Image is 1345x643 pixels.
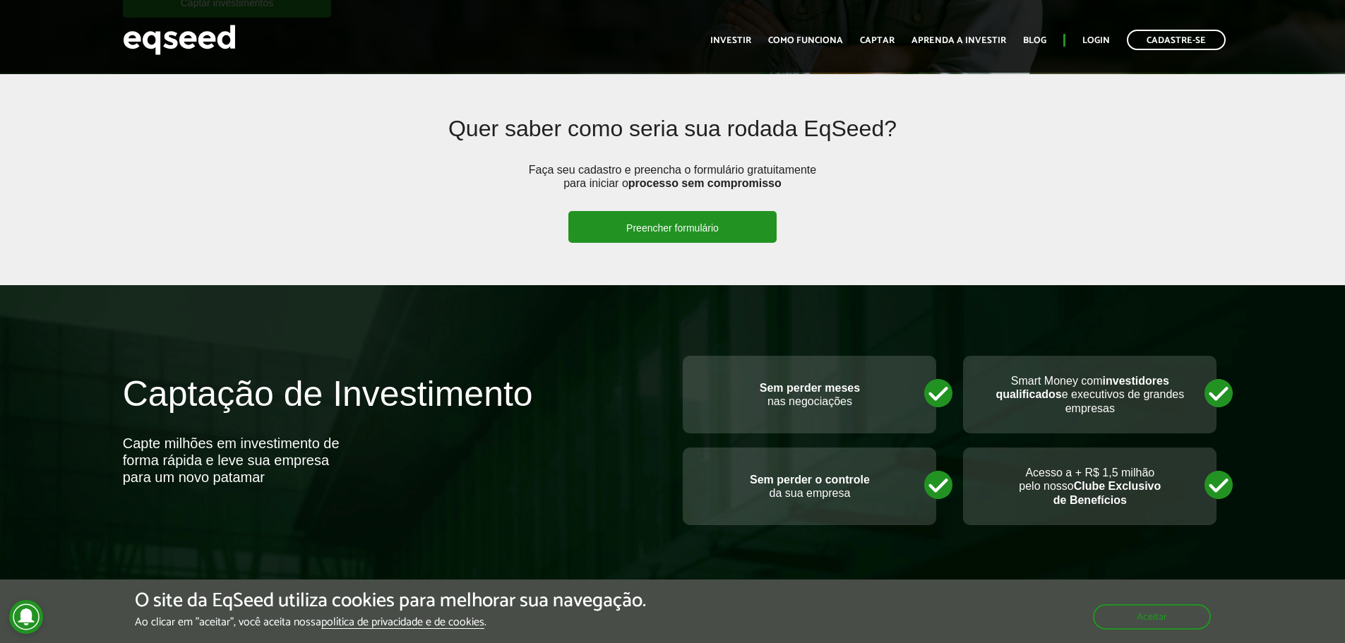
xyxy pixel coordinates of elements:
[768,36,843,45] a: Como funciona
[234,116,1110,162] h2: Quer saber como seria sua rodada EqSeed?
[321,617,484,629] a: política de privacidade e de cookies
[568,211,777,243] a: Preencher formulário
[524,163,820,211] p: Faça seu cadastro e preencha o formulário gratuitamente para iniciar o
[996,375,1168,400] strong: investidores qualificados
[760,382,860,394] strong: Sem perder meses
[135,590,646,612] h5: O site da EqSeed utiliza cookies para melhorar sua navegação.
[135,615,646,629] p: Ao clicar em "aceitar", você aceita nossa .
[750,474,870,486] strong: Sem perder o controle
[697,381,922,408] p: nas negociações
[977,466,1202,507] p: Acesso a + R$ 1,5 milhão pelo nosso
[123,435,349,486] div: Capte milhões em investimento de forma rápida e leve sua empresa para um novo patamar
[628,177,782,189] strong: processo sem compromisso
[697,473,922,500] p: da sua empresa
[1093,604,1211,630] button: Aceitar
[123,21,236,59] img: EqSeed
[911,36,1006,45] a: Aprenda a investir
[1023,36,1046,45] a: Blog
[1127,30,1226,50] a: Cadastre-se
[710,36,751,45] a: Investir
[1082,36,1110,45] a: Login
[123,375,662,435] h2: Captação de Investimento
[1053,480,1161,505] strong: Clube Exclusivo de Benefícios
[860,36,895,45] a: Captar
[977,374,1202,415] p: Smart Money com e executivos de grandes empresas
